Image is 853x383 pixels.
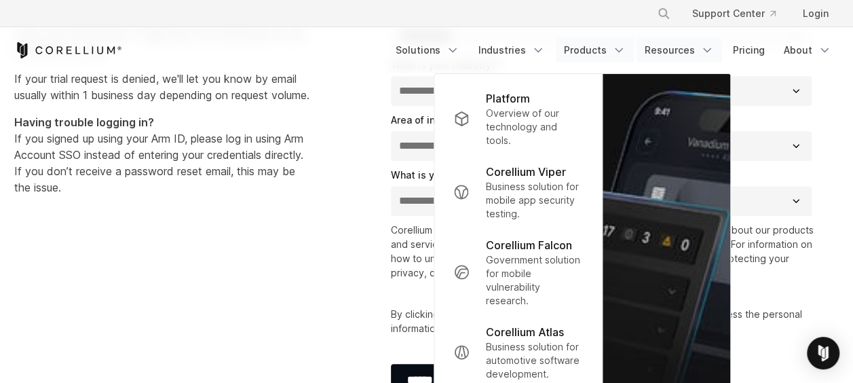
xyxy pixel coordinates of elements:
a: Login [792,1,839,26]
p: Business solution for mobile app security testing. [486,180,583,221]
a: About [776,38,839,62]
div: Navigation Menu [387,38,839,62]
p: Corellium Falcon [486,237,572,253]
p: Business solution for automotive software development. [486,340,583,381]
span: Area of interest? [391,114,470,126]
p: Government solution for mobile vulnerability research. [486,253,583,308]
div: Navigation Menu [641,1,839,26]
a: Support Center [681,1,786,26]
p: Overview of our technology and tools. [486,107,583,147]
a: Corellium Viper Business solution for mobile app security testing. [442,156,594,229]
a: Platform Overview of our technology and tools. [442,82,594,156]
a: Corellium Falcon Government solution for mobile vulnerability research. [442,229,594,316]
div: Open Intercom Messenger [807,337,839,369]
span: If your trial request is denied, we'll let you know by email usually within 1 business day depend... [14,72,309,102]
a: Pricing [725,38,773,62]
p: Platform [486,90,530,107]
strong: Having trouble logging in? [14,115,154,129]
p: Corellium Viper [486,164,566,180]
button: Search [651,1,676,26]
span: If you signed up using your Arm ID, please log in using Arm Account SSO instead of entering your ... [14,115,303,194]
a: Solutions [387,38,468,62]
p: Corellium needs the contact information you provide to us to contact you about our products and s... [391,223,818,280]
p: By clicking submit below, you consent to allow Corellium to store and process the personal inform... [391,307,818,335]
a: Corellium Home [14,42,122,58]
a: Resources [637,38,722,62]
a: Products [556,38,634,62]
a: Industries [470,38,553,62]
p: Corellium Atlas [486,324,564,340]
span: What is your role? [391,169,476,181]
